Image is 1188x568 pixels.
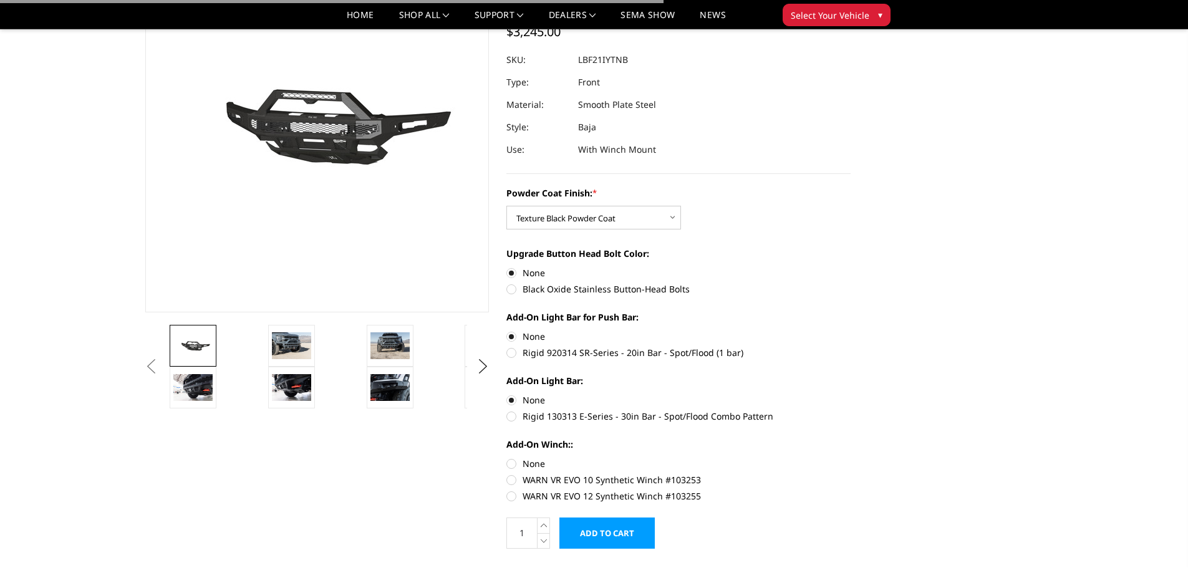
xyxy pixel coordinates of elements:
img: 2021-2025 Ford Raptor - Freedom Series - Baja Front Bumper (winch mount) [272,374,311,400]
label: None [506,457,851,470]
label: None [506,266,851,279]
label: None [506,393,851,407]
a: News [700,11,725,29]
label: Add-On Light Bar: [506,374,851,387]
dd: LBF21IYTNB [578,49,628,71]
img: 2021-2025 Ford Raptor - Freedom Series - Baja Front Bumper (winch mount) [370,374,410,400]
label: Black Oxide Stainless Button-Head Bolts [506,282,851,296]
button: Select Your Vehicle [783,4,891,26]
label: Upgrade Button Head Bolt Color: [506,247,851,260]
label: Add-On Light Bar for Push Bar: [506,310,851,324]
label: Rigid 130313 E-Series - 30in Bar - Spot/Flood Combo Pattern [506,410,851,423]
button: Next [473,357,492,376]
dt: Material: [506,94,569,116]
label: None [506,330,851,343]
img: 2021-2025 Ford Raptor - Freedom Series - Baja Front Bumper (winch mount) [173,374,213,400]
a: Home [347,11,374,29]
dt: SKU: [506,49,569,71]
a: Dealers [549,11,596,29]
dt: Type: [506,71,569,94]
label: Add-On Winch:: [506,438,851,451]
label: WARN VR EVO 12 Synthetic Winch #103255 [506,489,851,503]
span: $3,245.00 [506,23,561,40]
dd: With Winch Mount [578,138,656,161]
dt: Style: [506,116,569,138]
img: 2021-2025 Ford Raptor - Freedom Series - Baja Front Bumper (winch mount) [173,337,213,355]
span: ▾ [878,8,882,21]
dt: Use: [506,138,569,161]
label: Rigid 920314 SR-Series - 20in Bar - Spot/Flood (1 bar) [506,346,851,359]
a: SEMA Show [621,11,675,29]
a: Support [475,11,524,29]
dd: Front [578,71,600,94]
label: Powder Coat Finish: [506,186,851,200]
dd: Smooth Plate Steel [578,94,656,116]
img: 2021-2025 Ford Raptor - Freedom Series - Baja Front Bumper (winch mount) [272,332,311,359]
dd: Baja [578,116,596,138]
a: shop all [399,11,450,29]
iframe: Chat Widget [1126,508,1188,568]
label: WARN VR EVO 10 Synthetic Winch #103253 [506,473,851,486]
img: 2021-2025 Ford Raptor - Freedom Series - Baja Front Bumper (winch mount) [370,332,410,359]
span: Select Your Vehicle [791,9,869,22]
input: Add to Cart [559,517,655,549]
button: Previous [142,357,161,376]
